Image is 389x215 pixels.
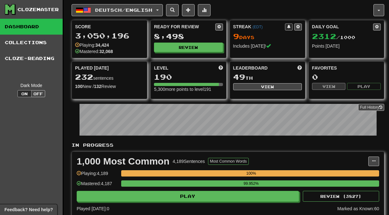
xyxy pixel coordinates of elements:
[17,90,31,97] button: On
[75,42,109,48] div: Playing:
[337,205,379,212] div: Marked as Known: 60
[123,180,379,187] div: 99.952%
[75,72,93,81] span: 232
[347,83,381,90] button: Play
[72,4,163,16] button: Deutsch/English
[233,32,239,41] span: 9
[297,65,302,71] span: This week in points, UTC
[173,158,205,165] div: 4,189 Sentences
[219,65,223,71] span: Score more points to level up
[154,32,223,40] div: 8,498
[233,73,302,81] div: th
[312,83,346,90] button: View
[198,4,211,16] button: More stats
[182,4,195,16] button: Add sentence to collection
[4,206,53,213] span: Open feedback widget
[208,158,249,165] button: Most Common Words
[253,25,263,29] a: (EDT)
[312,35,355,40] span: / 1000
[233,65,268,71] span: Leaderboard
[77,206,109,211] span: Played [DATE]: 0
[166,4,179,16] button: Search sentences
[75,84,82,89] strong: 100
[77,191,299,202] button: Play
[312,73,381,81] div: 0
[154,43,223,52] button: Review
[233,32,302,41] div: Day s
[312,65,381,71] div: Favorites
[154,65,168,71] span: Level
[75,73,144,81] div: sentences
[77,180,118,191] div: Mastered: 4,187
[77,157,170,166] div: 1,000 Most Common
[95,7,152,13] span: Deutsch / English
[75,48,113,55] div: Mastered:
[75,32,144,40] div: 3,050,196
[312,24,373,30] div: Daily Goal
[233,24,285,30] div: Streak
[303,191,379,202] button: Review (3827)
[123,170,379,177] div: 100%
[75,83,144,90] div: New / Review
[94,84,101,89] strong: 132
[154,73,223,81] div: 190
[312,32,336,41] span: 2312
[72,142,384,148] p: In Progress
[233,43,302,49] div: Includes [DATE]!
[233,83,302,90] button: View
[154,24,215,30] div: Ready for Review
[99,49,113,54] strong: 32,068
[154,86,223,92] div: 5,300 more points to level 191
[75,24,144,30] div: Score
[17,6,59,13] div: Clozemaster
[358,104,384,111] a: Full History
[312,43,381,49] div: Points [DATE]
[77,170,118,181] div: Playing: 4,189
[233,72,245,81] span: 49
[95,43,109,48] strong: 34,424
[5,82,58,89] div: Dark Mode
[31,90,45,97] button: Off
[75,65,109,71] span: Played [DATE]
